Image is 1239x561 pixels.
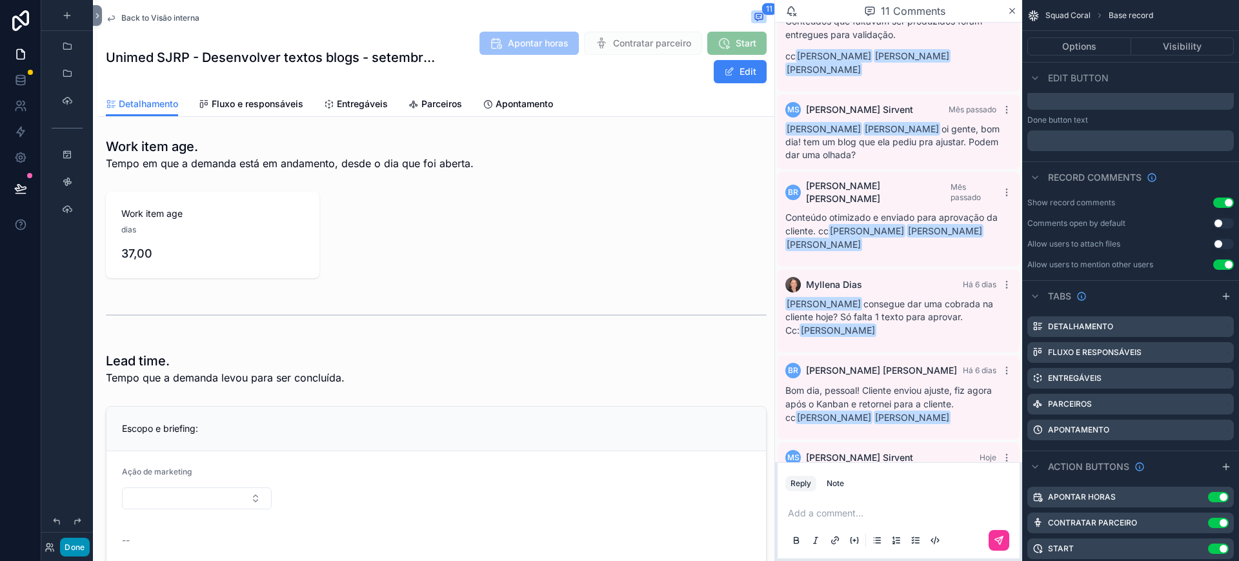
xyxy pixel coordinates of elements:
[1027,115,1088,125] label: Done button text
[106,92,178,117] a: Detalhamento
[1048,518,1137,528] label: Contratar parceiro
[1109,10,1153,21] span: Base record
[1048,425,1109,435] label: Apontamento
[1048,460,1129,473] span: Action buttons
[1027,218,1125,229] div: Comments open by default
[1048,492,1116,502] label: Apontar horas
[796,49,872,63] span: [PERSON_NAME]
[980,453,996,462] span: Hoje
[806,179,951,205] span: [PERSON_NAME] [PERSON_NAME]
[963,280,996,289] span: Há 6 dias
[324,92,388,118] a: Entregáveis
[785,238,862,251] span: [PERSON_NAME]
[1027,260,1153,270] div: Allow users to mention other users
[1027,239,1120,249] div: Allow users to attach files
[787,105,800,115] span: MS
[337,97,388,110] span: Entregáveis
[119,97,178,110] span: Detalhamento
[874,49,951,63] span: [PERSON_NAME]
[963,365,996,375] span: Há 6 dias
[785,298,1012,337] div: consegue dar uma cobrada na cliente hoje? Só falta 1 texto para aprovar.
[1048,399,1092,409] label: Parceiros
[785,123,1000,160] span: oi gente, bom dia! tem um blog que ela pediu pra ajustar. Podem dar uma olhada?
[785,49,1012,76] p: cc
[751,10,767,26] button: 11
[483,92,553,118] a: Apontamento
[1048,290,1071,303] span: Tabs
[829,224,905,238] span: [PERSON_NAME]
[1048,171,1142,184] span: Record comments
[106,48,439,66] h1: Unimed SJRP - Desenvolver textos blogs - setembro/2025
[951,182,981,202] span: Mês passado
[785,476,816,491] button: Reply
[785,63,862,76] span: [PERSON_NAME]
[796,411,872,424] span: [PERSON_NAME]
[787,453,800,463] span: MS
[1048,72,1109,85] span: Edit button
[821,476,849,491] button: Note
[1027,37,1131,56] button: Options
[785,210,1012,251] p: Conteúdo otimizado e enviado para aprovação da cliente. cc
[806,103,913,116] span: [PERSON_NAME] Sirvent
[761,3,777,15] span: 11
[60,538,89,556] button: Done
[496,97,553,110] span: Apontamento
[863,122,940,136] span: [PERSON_NAME]
[1048,373,1102,383] label: Entregáveis
[785,122,862,136] span: [PERSON_NAME]
[785,383,1012,424] p: Bom dia, pessoal! Cliente enviou ajuste, fiz agora após o Kanban e retornei para a cliente. cc
[714,60,767,83] button: Edit
[1045,10,1091,21] span: Squad Coral
[1048,347,1142,358] label: Fluxo e responsáveis
[788,187,798,198] span: BR
[121,13,199,23] span: Back to Visão interna
[421,97,462,110] span: Parceiros
[1048,321,1113,332] label: Detalhamento
[785,14,1012,41] p: Conteúdos que faltavam ser produzidos foram entregues para validação.
[949,105,996,114] span: Mês passado
[788,365,798,376] span: BR
[881,3,945,19] span: 11 Comments
[212,97,303,110] span: Fluxo e responsáveis
[827,478,844,489] div: Note
[106,13,199,23] a: Back to Visão interna
[1027,130,1234,151] div: scrollable content
[874,411,951,424] span: [PERSON_NAME]
[785,297,862,311] span: [PERSON_NAME]
[806,364,957,377] span: [PERSON_NAME] [PERSON_NAME]
[907,224,983,238] span: [PERSON_NAME]
[1131,37,1234,56] button: Visibility
[199,92,303,118] a: Fluxo e responsáveis
[1027,198,1115,208] div: Show record comments
[408,92,462,118] a: Parceiros
[806,451,913,464] span: [PERSON_NAME] Sirvent
[785,323,1012,337] p: Cc:
[800,323,876,337] span: [PERSON_NAME]
[806,278,862,291] span: Myllena Dias
[1027,89,1234,110] div: scrollable content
